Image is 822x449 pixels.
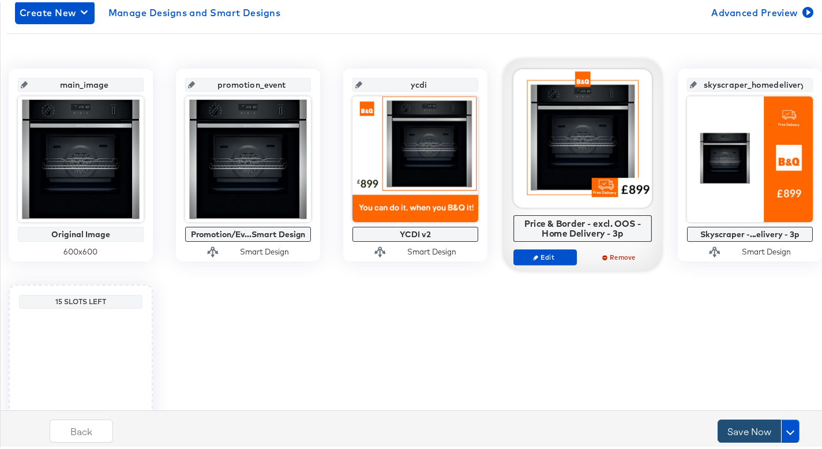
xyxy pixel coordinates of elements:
[355,227,475,237] div: YCDI v2
[519,250,572,259] span: Edit
[21,227,141,237] div: Original Image
[240,244,289,255] div: Smart Design
[742,244,791,255] div: Smart Design
[188,227,308,237] div: Promotion/Ev...Smart Design
[50,417,113,440] button: Back
[588,247,652,263] button: Remove
[22,295,140,304] div: 15 Slots Left
[513,247,577,263] button: Edit
[718,417,781,440] button: Save Now
[690,227,810,237] div: Skyscraper -...elivery - 3p
[407,244,456,255] div: Smart Design
[18,244,144,255] div: 600 x 600
[517,216,649,236] div: Price & Border - excl. OOS - Home Delivery - 3p
[20,2,90,18] span: Create New
[594,250,647,259] span: Remove
[108,2,281,18] span: Manage Designs and Smart Designs
[711,2,811,18] span: Advanced Preview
